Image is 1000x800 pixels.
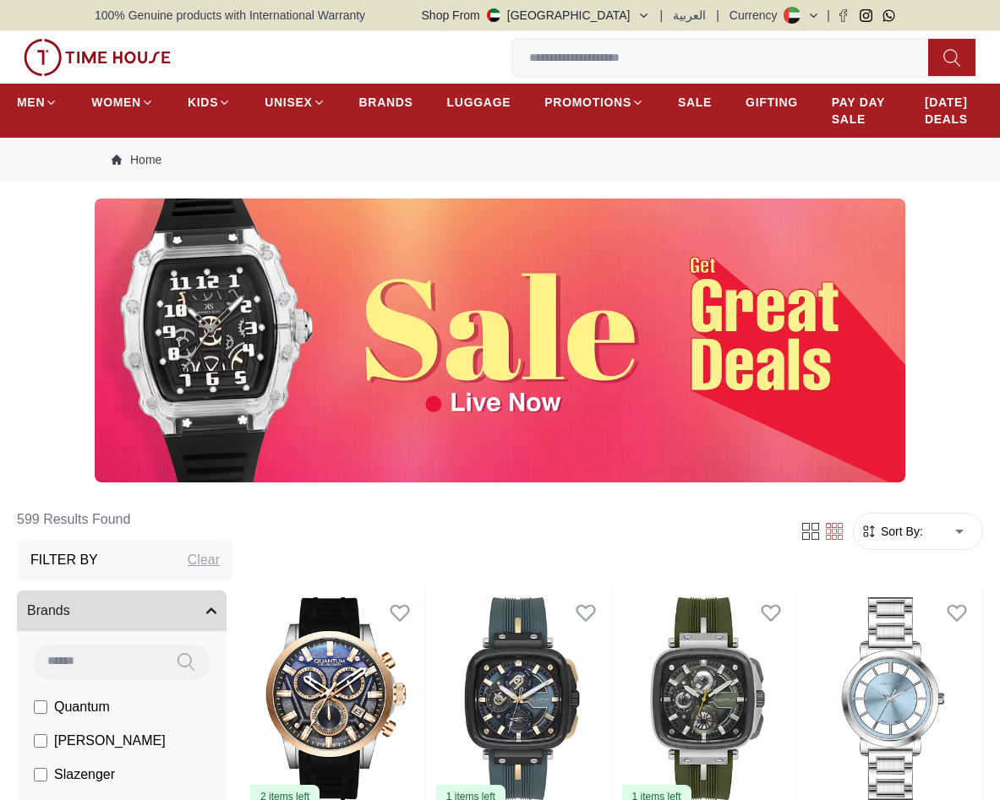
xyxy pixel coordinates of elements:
[860,9,872,22] a: Instagram
[359,94,413,111] span: BRANDS
[746,94,798,111] span: GIFTING
[265,94,312,111] span: UNISEX
[877,523,923,540] span: Sort By:
[837,9,850,22] a: Facebook
[24,39,171,76] img: ...
[188,87,231,117] a: KIDS
[34,768,47,781] input: Slazenger
[487,8,500,22] img: United Arab Emirates
[544,94,631,111] span: PROMOTIONS
[95,7,365,24] span: 100% Genuine products with International Warranty
[54,697,110,717] span: Quantum
[17,87,57,117] a: MEN
[673,7,706,24] button: العربية
[188,94,218,111] span: KIDS
[832,94,891,128] span: PAY DAY SALE
[447,94,511,111] span: LUGGAGE
[925,87,983,134] a: [DATE] DEALS
[54,731,166,751] span: [PERSON_NAME]
[925,94,983,128] span: [DATE] DEALS
[883,9,895,22] a: Whatsapp
[34,734,47,748] input: [PERSON_NAME]
[34,700,47,714] input: Quantum
[17,499,233,540] h6: 599 Results Found
[54,765,115,785] span: Slazenger
[544,87,644,117] a: PROMOTIONS
[716,7,719,24] span: |
[827,7,830,24] span: |
[95,138,905,182] nav: Breadcrumb
[91,94,141,111] span: WOMEN
[17,590,227,631] button: Brands
[861,523,923,540] button: Sort By:
[265,87,325,117] a: UNISEX
[91,87,154,117] a: WOMEN
[422,7,650,24] button: Shop From[GEOGRAPHIC_DATA]
[17,94,45,111] span: MEN
[678,94,712,111] span: SALE
[730,7,784,24] div: Currency
[678,87,712,117] a: SALE
[746,87,798,117] a: GIFTING
[30,550,98,570] h3: Filter By
[95,199,905,482] img: ...
[112,151,161,168] a: Home
[188,550,220,570] div: Clear
[832,87,891,134] a: PAY DAY SALE
[447,87,511,117] a: LUGGAGE
[359,87,413,117] a: BRANDS
[660,7,664,24] span: |
[27,601,70,621] span: Brands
